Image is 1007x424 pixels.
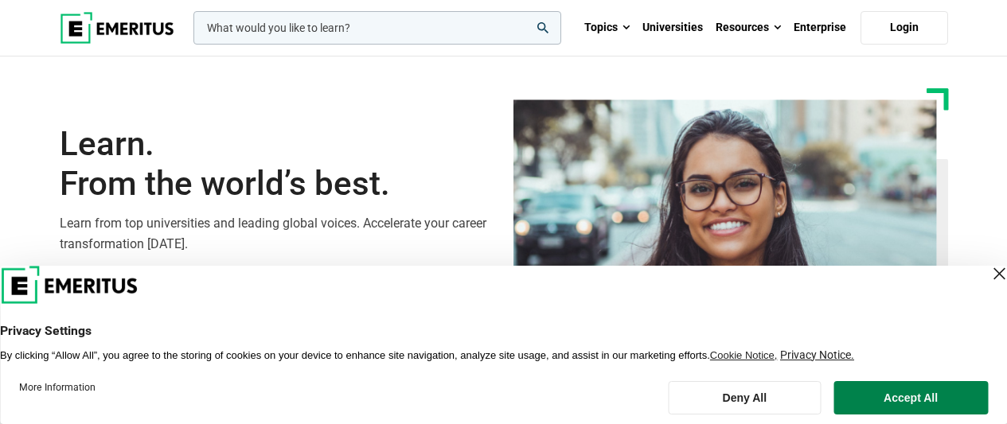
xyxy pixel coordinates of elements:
[513,99,937,349] img: Learn from the world's best
[60,124,494,204] h1: Learn.
[193,11,561,45] input: woocommerce-product-search-field-0
[60,213,494,254] p: Learn from top universities and leading global voices. Accelerate your career transformation [DATE].
[861,11,948,45] a: Login
[60,164,494,204] span: From the world’s best.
